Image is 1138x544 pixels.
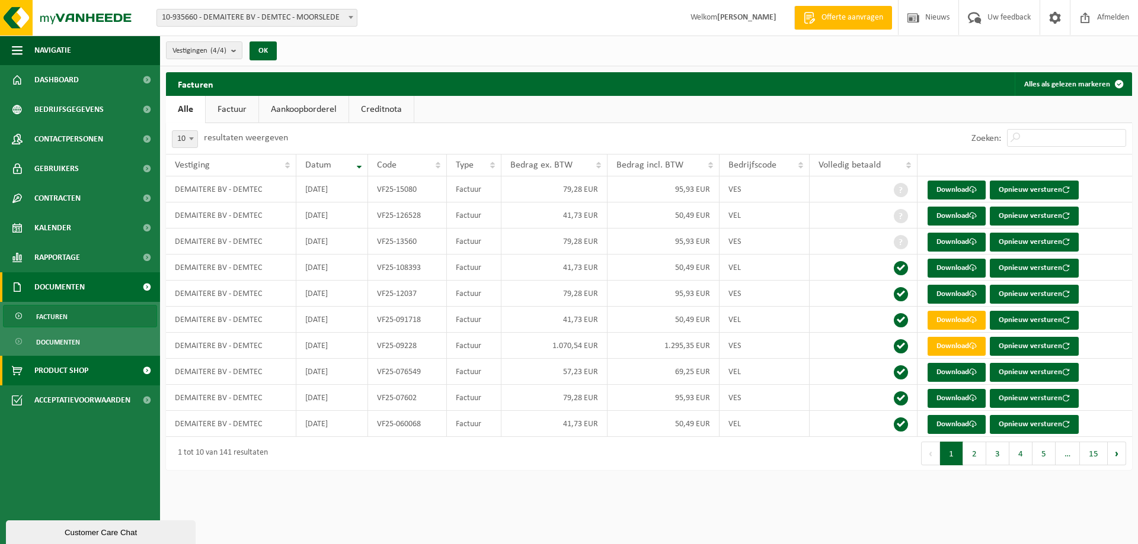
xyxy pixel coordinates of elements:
[175,160,210,170] span: Vestiging
[34,385,130,415] span: Acceptatievoorwaarden
[501,359,608,385] td: 57,23 EUR
[720,202,810,228] td: VEL
[166,333,296,359] td: DEMAITERE BV - DEMTEC
[296,411,368,437] td: [DATE]
[166,72,225,95] h2: Facturen
[720,228,810,255] td: VES
[510,160,573,170] span: Bedrag ex. BTW
[928,389,986,408] a: Download
[259,96,349,123] a: Aankoopborderel
[3,305,157,327] a: Facturen
[717,13,776,22] strong: [PERSON_NAME]
[608,385,720,411] td: 95,93 EUR
[447,359,502,385] td: Factuur
[608,202,720,228] td: 50,49 EUR
[34,65,79,95] span: Dashboard
[608,307,720,333] td: 50,49 EUR
[377,160,397,170] span: Code
[34,272,85,302] span: Documenten
[368,411,447,437] td: VF25-060068
[1009,442,1032,465] button: 4
[172,443,268,464] div: 1 tot 10 van 141 resultaten
[608,333,720,359] td: 1.295,35 EUR
[3,330,157,353] a: Documenten
[456,160,474,170] span: Type
[296,333,368,359] td: [DATE]
[447,281,502,307] td: Factuur
[166,281,296,307] td: DEMAITERE BV - DEMTEC
[34,184,81,213] span: Contracten
[368,359,447,385] td: VF25-076549
[368,333,447,359] td: VF25-09228
[928,181,986,199] a: Download
[250,41,277,60] button: OK
[447,307,502,333] td: Factuur
[36,331,80,353] span: Documenten
[720,176,810,202] td: VES
[296,385,368,411] td: [DATE]
[928,233,986,252] a: Download
[296,281,368,307] td: [DATE]
[990,337,1079,356] button: Opnieuw versturen
[166,359,296,385] td: DEMAITERE BV - DEMTEC
[157,9,357,26] span: 10-935660 - DEMAITERE BV - DEMTEC - MOORSLEDE
[296,176,368,202] td: [DATE]
[608,411,720,437] td: 50,49 EUR
[971,134,1001,143] label: Zoeken:
[296,202,368,228] td: [DATE]
[166,307,296,333] td: DEMAITERE BV - DEMTEC
[447,228,502,255] td: Factuur
[720,281,810,307] td: VES
[608,255,720,281] td: 50,49 EUR
[172,130,198,148] span: 10
[34,95,104,124] span: Bedrijfsgegevens
[1032,442,1056,465] button: 5
[608,359,720,385] td: 69,25 EUR
[166,385,296,411] td: DEMAITERE BV - DEMTEC
[1080,442,1108,465] button: 15
[928,337,986,356] a: Download
[166,228,296,255] td: DEMAITERE BV - DEMTEC
[928,363,986,382] a: Download
[447,385,502,411] td: Factuur
[296,228,368,255] td: [DATE]
[206,96,258,123] a: Factuur
[296,359,368,385] td: [DATE]
[990,363,1079,382] button: Opnieuw versturen
[368,255,447,281] td: VF25-108393
[501,255,608,281] td: 41,73 EUR
[368,281,447,307] td: VF25-12037
[1056,442,1080,465] span: …
[608,176,720,202] td: 95,93 EUR
[501,385,608,411] td: 79,28 EUR
[204,133,288,143] label: resultaten weergeven
[819,12,886,24] span: Offerte aanvragen
[368,202,447,228] td: VF25-126528
[368,385,447,411] td: VF25-07602
[928,311,986,330] a: Download
[501,307,608,333] td: 41,73 EUR
[990,415,1079,434] button: Opnieuw versturen
[501,281,608,307] td: 79,28 EUR
[296,307,368,333] td: [DATE]
[990,233,1079,252] button: Opnieuw versturen
[990,181,1079,199] button: Opnieuw versturen
[819,160,881,170] span: Volledig betaald
[501,202,608,228] td: 41,73 EUR
[447,255,502,281] td: Factuur
[447,411,502,437] td: Factuur
[986,442,1009,465] button: 3
[368,176,447,202] td: VF25-15080
[616,160,683,170] span: Bedrag incl. BTW
[34,213,71,243] span: Kalender
[166,41,242,59] button: Vestigingen(4/4)
[990,285,1079,304] button: Opnieuw versturen
[447,176,502,202] td: Factuur
[305,160,331,170] span: Datum
[990,207,1079,226] button: Opnieuw versturen
[296,255,368,281] td: [DATE]
[34,243,80,272] span: Rapportage
[720,255,810,281] td: VEL
[928,207,986,226] a: Download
